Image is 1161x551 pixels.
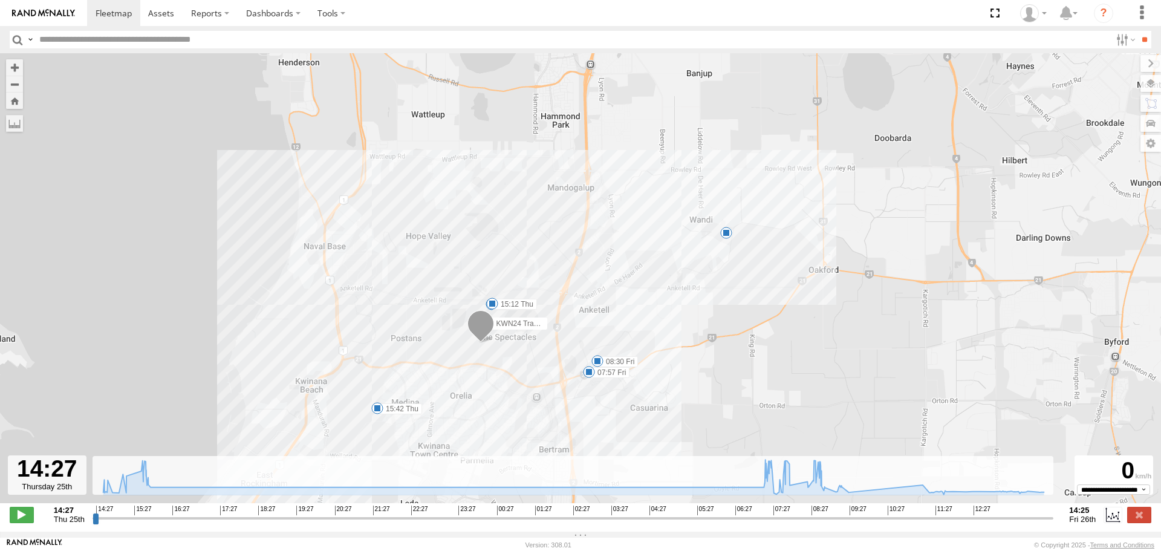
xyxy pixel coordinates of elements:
span: 10:27 [888,506,905,515]
span: 07:27 [773,506,790,515]
div: 7 [720,227,732,239]
span: 22:27 [411,506,428,515]
a: Visit our Website [7,539,62,551]
label: 15:42 Thu [377,403,422,414]
div: 0 [1076,457,1151,484]
span: 14:27 [96,506,113,515]
label: Measure [6,115,23,132]
label: Play/Stop [10,507,34,523]
span: 17:27 [220,506,237,515]
span: 03:27 [611,506,628,515]
span: 05:27 [697,506,714,515]
span: Fri 26th Sep 2025 [1069,515,1096,524]
button: Zoom out [6,76,23,93]
span: 08:27 [811,506,828,515]
button: Zoom Home [6,93,23,109]
label: 15:12 Thu [492,299,537,310]
span: 06:27 [735,506,752,515]
span: 20:27 [335,506,352,515]
span: 04:27 [649,506,666,515]
div: © Copyright 2025 - [1034,541,1154,549]
span: 19:27 [296,506,313,515]
i: ? [1094,4,1113,23]
label: Search Query [25,31,35,48]
span: Thu 25th Sep 2025 [54,515,85,524]
span: 18:27 [258,506,275,515]
label: Close [1127,507,1151,523]
div: Version: 308.01 [525,541,571,549]
img: rand-logo.svg [12,9,75,18]
span: 23:27 [458,506,475,515]
label: Map Settings [1140,135,1161,152]
a: Terms and Conditions [1090,541,1154,549]
button: Zoom in [6,59,23,76]
div: Andrew Fisher [1016,4,1051,22]
span: 12:27 [974,506,990,515]
span: 01:27 [535,506,552,515]
strong: 14:27 [54,506,85,515]
label: 08:30 Fri [597,356,638,367]
span: 15:27 [134,506,151,515]
span: KWN24 Tractor [496,319,546,328]
span: 16:27 [172,506,189,515]
span: 21:27 [373,506,390,515]
strong: 14:25 [1069,506,1096,515]
label: 07:57 Fri [589,367,629,378]
span: 09:27 [850,506,867,515]
span: 02:27 [573,506,590,515]
label: 15:06 Thu [492,299,536,310]
label: Search Filter Options [1111,31,1137,48]
span: 00:27 [497,506,514,515]
span: 11:27 [935,506,952,515]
